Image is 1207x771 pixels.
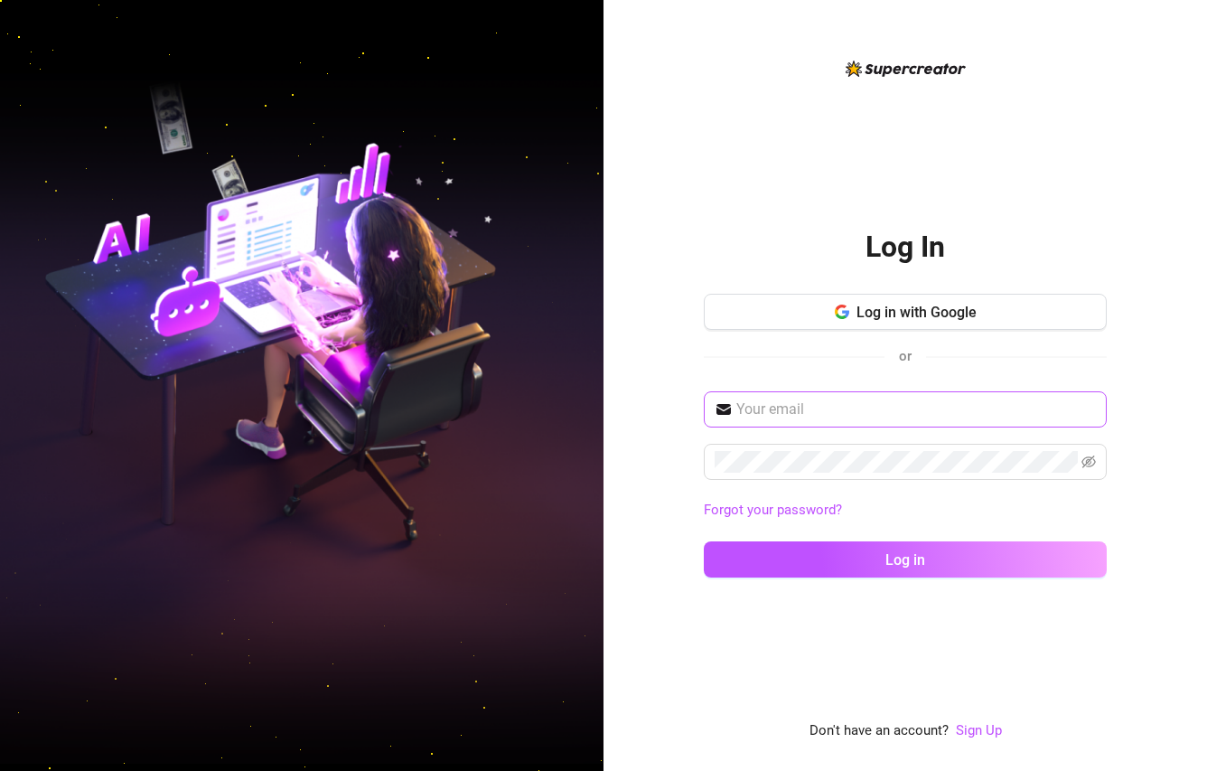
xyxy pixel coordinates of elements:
[704,294,1107,330] button: Log in with Google
[809,720,949,742] span: Don't have an account?
[704,541,1107,578] button: Log in
[736,399,1096,420] input: Your email
[865,229,945,266] h2: Log In
[846,61,966,77] img: logo-BBDzfeDw.svg
[704,500,1107,522] a: Forgot your password?
[956,722,1002,738] a: Sign Up
[704,502,842,518] a: Forgot your password?
[899,348,912,364] span: or
[956,720,1002,742] a: Sign Up
[1081,455,1096,469] span: eye-invisible
[885,551,925,569] span: Log in
[856,304,977,321] span: Log in with Google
